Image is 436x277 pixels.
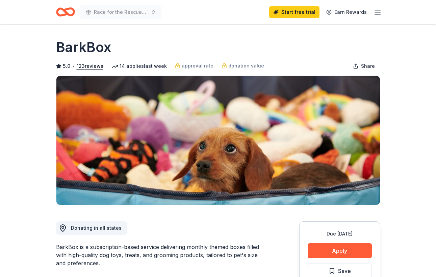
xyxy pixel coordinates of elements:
span: Race for the Rescues 20th Anniversary [94,8,148,16]
span: donation value [228,62,264,70]
span: Share [361,62,375,70]
span: Donating in all states [71,225,122,231]
span: 5.0 [63,62,71,70]
span: • [72,63,75,69]
h1: BarkBox [56,38,111,57]
a: approval rate [175,62,213,70]
span: Save [338,267,351,275]
button: Race for the Rescues 20th Anniversary [80,5,161,19]
img: Image for BarkBox [56,76,380,205]
div: BarkBox is a subscription-based service delivering monthly themed boxes filled with high-quality ... [56,243,267,267]
div: Due [DATE] [308,230,372,238]
button: 123reviews [77,62,103,70]
a: donation value [222,62,264,70]
a: Start free trial [269,6,319,18]
a: Earn Rewards [322,6,371,18]
div: 14 applies last week [111,62,167,70]
span: approval rate [182,62,213,70]
a: Home [56,4,75,20]
button: Apply [308,243,372,258]
button: Share [348,59,380,73]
